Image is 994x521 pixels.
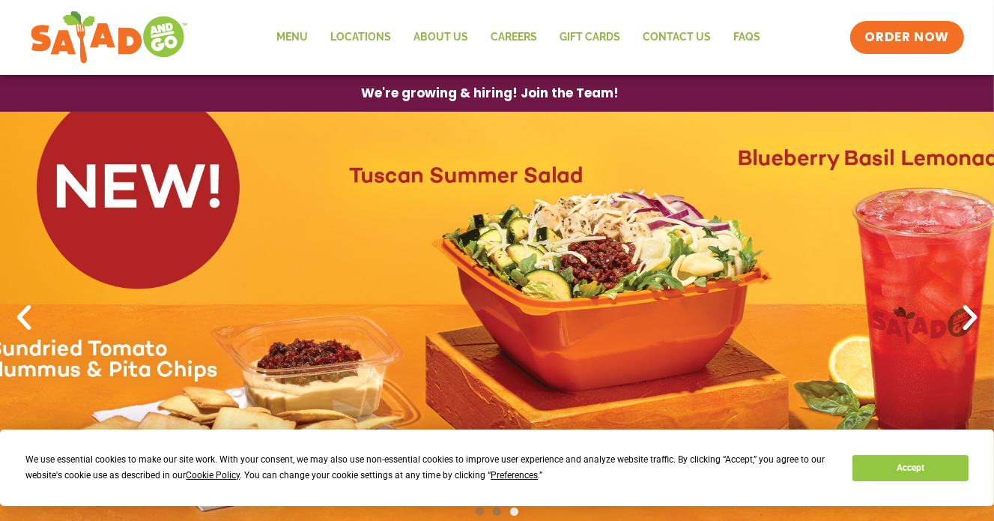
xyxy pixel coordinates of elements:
a: Careers [480,20,549,55]
span: We're growing & hiring! Join the Team! [362,87,619,100]
span: Go to slide 2 [493,508,501,516]
a: Menu [266,20,320,55]
button: Accept [852,455,968,481]
nav: Menu [266,20,772,55]
div: Next slide [954,301,987,334]
div: Previous slide [7,301,40,334]
a: ORDER NOW [850,21,964,54]
span: Go to slide 3 [510,508,518,516]
a: FAQs [723,20,772,55]
div: We use essential cookies to make our site work. With your consent, we may also use non-essential ... [25,452,834,484]
span: ORDER NOW [865,28,949,46]
span: Cookie Policy [186,470,240,481]
span: Preferences [491,470,538,481]
a: GIFT CARDS [549,20,632,55]
span: Go to slide 1 [476,508,484,516]
a: We're growing & hiring! Join the Team! [339,76,642,111]
a: About Us [403,20,480,55]
a: Contact Us [632,20,723,55]
a: Locations [320,20,403,55]
img: new-SAG-logo-768×292 [30,7,188,67]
